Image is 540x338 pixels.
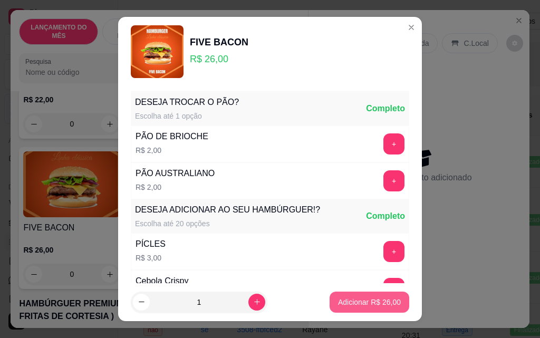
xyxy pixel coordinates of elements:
[248,294,265,311] button: increase-product-quantity
[136,130,208,143] div: PÃO DE BRIOCHE
[338,297,401,307] p: Adicionar R$ 26,00
[135,111,239,121] div: Escolha até 1 opção
[136,167,215,180] div: PÃO AUSTRALIANO
[135,204,320,216] div: DESEJA ADICIONAR AO SEU HAMBÚRGUER!?
[383,241,404,262] button: add
[133,294,150,311] button: decrease-product-quantity
[383,278,404,299] button: add
[131,25,184,78] img: product-image
[403,19,420,36] button: Close
[366,210,405,223] div: Completo
[383,170,404,191] button: add
[136,145,208,156] p: R$ 2,00
[135,96,239,109] div: DESEJA TROCAR O PÃO?
[136,182,215,192] p: R$ 2,00
[190,35,248,50] div: FIVE BACON
[136,275,188,287] div: Cebola Crispy
[136,253,166,263] p: R$ 3,00
[383,133,404,154] button: add
[190,52,248,66] p: R$ 26,00
[135,218,320,229] div: Escolha até 20 opções
[330,292,409,313] button: Adicionar R$ 26,00
[366,102,405,115] div: Completo
[136,238,166,250] div: PÍCLES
